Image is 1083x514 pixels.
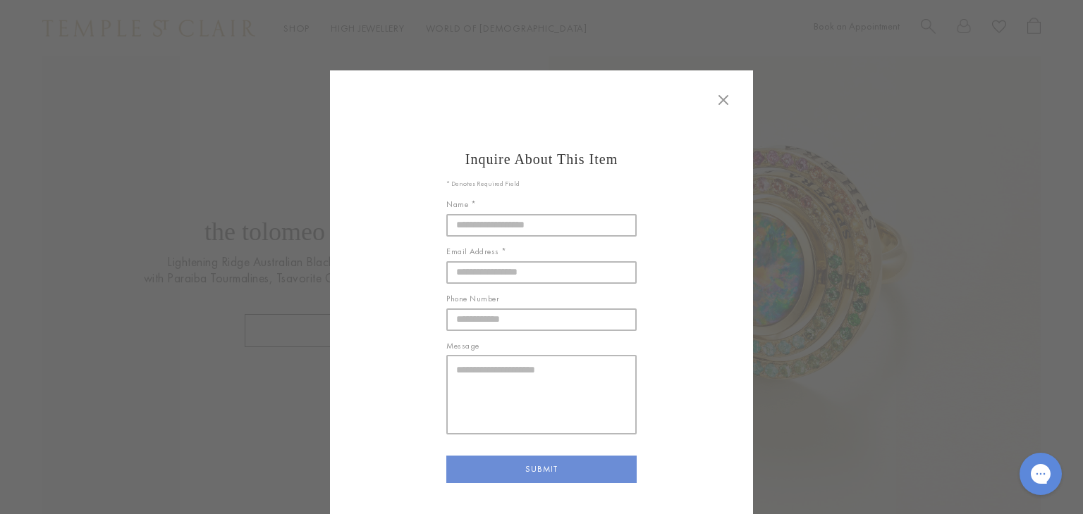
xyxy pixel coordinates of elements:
label: Message [446,339,637,353]
label: Phone Number [446,292,637,306]
label: Email Address * [446,245,637,259]
iframe: Gorgias live chat messenger [1012,448,1069,500]
label: Name * [446,198,637,212]
button: SUBMIT [446,456,637,484]
p: * Denotes Required Field [446,178,637,190]
h1: Inquire About This Item [351,151,732,168]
